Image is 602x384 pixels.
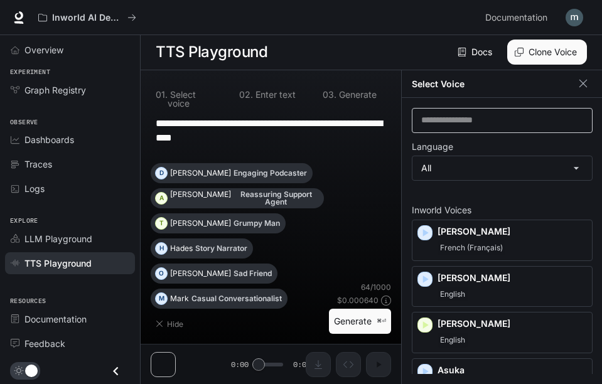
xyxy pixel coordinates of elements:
[234,220,280,227] p: Grumpy Man
[24,182,45,195] span: Logs
[156,163,167,183] div: D
[323,90,336,99] p: 0 3 .
[5,153,135,175] a: Traces
[52,13,122,23] p: Inworld AI Demos
[562,5,587,30] button: User avatar
[156,289,167,309] div: M
[156,188,167,208] div: A
[5,178,135,200] a: Logs
[5,39,135,61] a: Overview
[438,317,587,330] p: [PERSON_NAME]
[5,79,135,101] a: Graph Registry
[5,228,135,250] a: LLM Playground
[151,289,288,309] button: MMarkCasual Conversationalist
[485,10,547,26] span: Documentation
[438,287,468,302] span: English
[170,295,189,302] p: Mark
[156,264,167,284] div: O
[438,225,587,238] p: [PERSON_NAME]
[412,142,453,151] p: Language
[170,169,231,177] p: [PERSON_NAME]
[102,358,130,384] button: Close drawer
[24,157,52,171] span: Traces
[156,213,167,233] div: T
[5,333,135,355] a: Feedback
[170,245,193,252] p: Hades
[151,163,313,183] button: D[PERSON_NAME]Engaging Podcaster
[438,333,468,348] span: English
[480,5,557,30] a: Documentation
[234,270,272,277] p: Sad Friend
[24,133,74,146] span: Dashboards
[412,156,592,180] div: All
[253,90,296,99] p: Enter text
[168,90,219,108] p: Select voice
[151,238,253,259] button: HHadesStory Narrator
[156,40,267,65] h1: TTS Playground
[156,90,168,108] p: 0 1 .
[412,206,593,215] p: Inworld Voices
[156,238,167,259] div: H
[5,252,135,274] a: TTS Playground
[438,272,587,284] p: [PERSON_NAME]
[5,129,135,151] a: Dashboards
[170,191,231,198] p: [PERSON_NAME]
[24,83,86,97] span: Graph Registry
[151,314,191,334] button: Hide
[336,90,377,99] p: Generate
[25,363,38,377] span: Dark mode toggle
[239,90,253,99] p: 0 2 .
[234,191,318,206] p: Reassuring Support Agent
[5,308,135,330] a: Documentation
[234,169,307,177] p: Engaging Podcaster
[438,364,587,376] p: Asuka
[170,220,231,227] p: [PERSON_NAME]
[24,312,87,326] span: Documentation
[151,188,324,208] button: A[PERSON_NAME]Reassuring Support Agent
[33,5,142,30] button: All workspaces
[329,309,391,334] button: Generate⌘⏎
[195,245,247,252] p: Story Narrator
[438,240,505,255] span: French (Français)
[455,40,497,65] a: Docs
[566,9,583,26] img: User avatar
[24,257,92,270] span: TTS Playground
[507,40,587,65] button: Clone Voice
[377,317,386,325] p: ⌘⏎
[151,264,277,284] button: O[PERSON_NAME]Sad Friend
[24,43,63,56] span: Overview
[24,232,92,245] span: LLM Playground
[191,295,282,302] p: Casual Conversationalist
[24,337,65,350] span: Feedback
[151,213,286,233] button: T[PERSON_NAME]Grumpy Man
[170,270,231,277] p: [PERSON_NAME]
